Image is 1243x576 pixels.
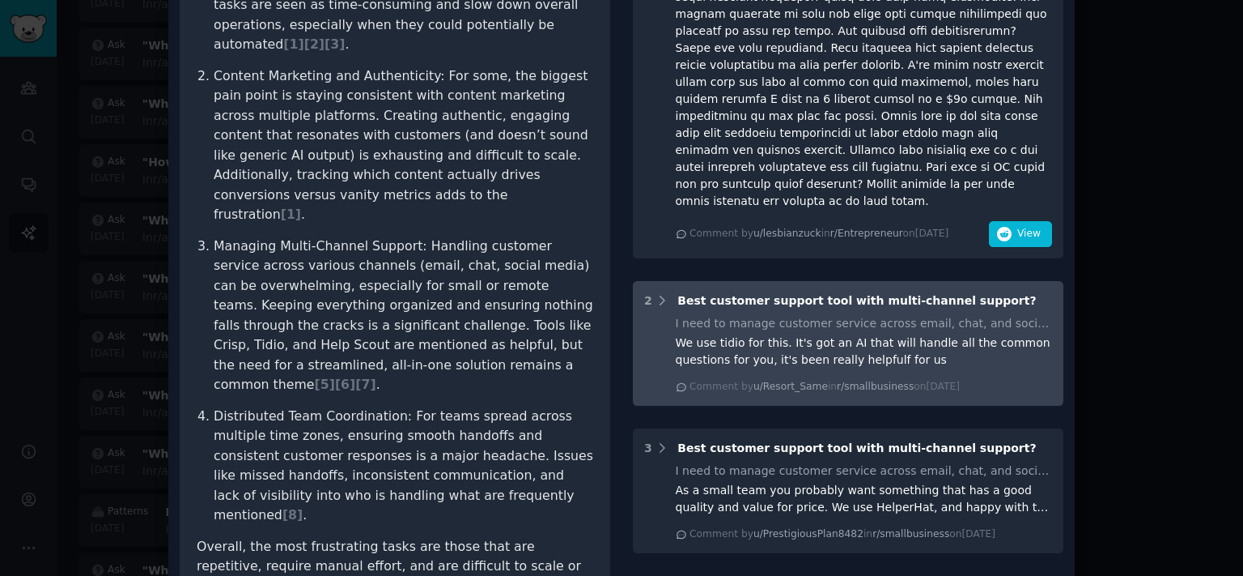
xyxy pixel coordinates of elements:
[214,237,593,395] p: Managing Multi-Channel Support: Handling customer service across various channels (email, chat, s...
[676,482,1053,516] div: As a small team you probably want something that has a good quality and value for price. We use H...
[689,380,960,395] div: Comment by in on [DATE]
[753,528,863,540] span: u/PrestigiousPlan8482
[315,377,335,392] span: [ 5 ]
[644,440,652,457] div: 3
[837,381,914,392] span: r/smallbusiness
[830,228,903,239] span: r/Entrepreneur
[753,381,828,392] span: u/Resort_Same
[676,463,1053,480] div: I need to manage customer service across email, chat, and social. Looking for a tool that keeps e...
[282,507,303,523] span: [ 8 ]
[753,228,821,239] span: u/lesbianzuck
[689,227,948,241] div: Comment by in on [DATE]
[689,527,995,542] div: Comment by in on [DATE]
[677,294,1036,307] span: Best customer support tool with multi-channel support?
[281,207,301,222] span: [ 1 ]
[304,36,325,52] span: [ 2 ]
[989,221,1052,247] button: View
[1017,227,1041,241] span: View
[214,66,593,225] p: Content Marketing and Authenticity: For some, the biggest pain point is staying consistent with c...
[325,36,345,52] span: [ 3 ]
[283,36,303,52] span: [ 1 ]
[989,231,1052,244] a: View
[355,377,375,392] span: [ 7 ]
[335,377,355,392] span: [ 6 ]
[676,335,1053,369] div: We use tidio for this. It's got an AI that will handle all the common questions for you, it's bee...
[677,442,1036,454] span: Best customer support tool with multi-channel support?
[872,528,949,540] span: r/smallbusiness
[214,407,593,526] p: Distributed Team Coordination: For teams spread across multiple time zones, ensuring smooth hando...
[676,315,1053,332] div: I need to manage customer service across email, chat, and social. Looking for a tool that keeps e...
[644,292,652,309] div: 2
